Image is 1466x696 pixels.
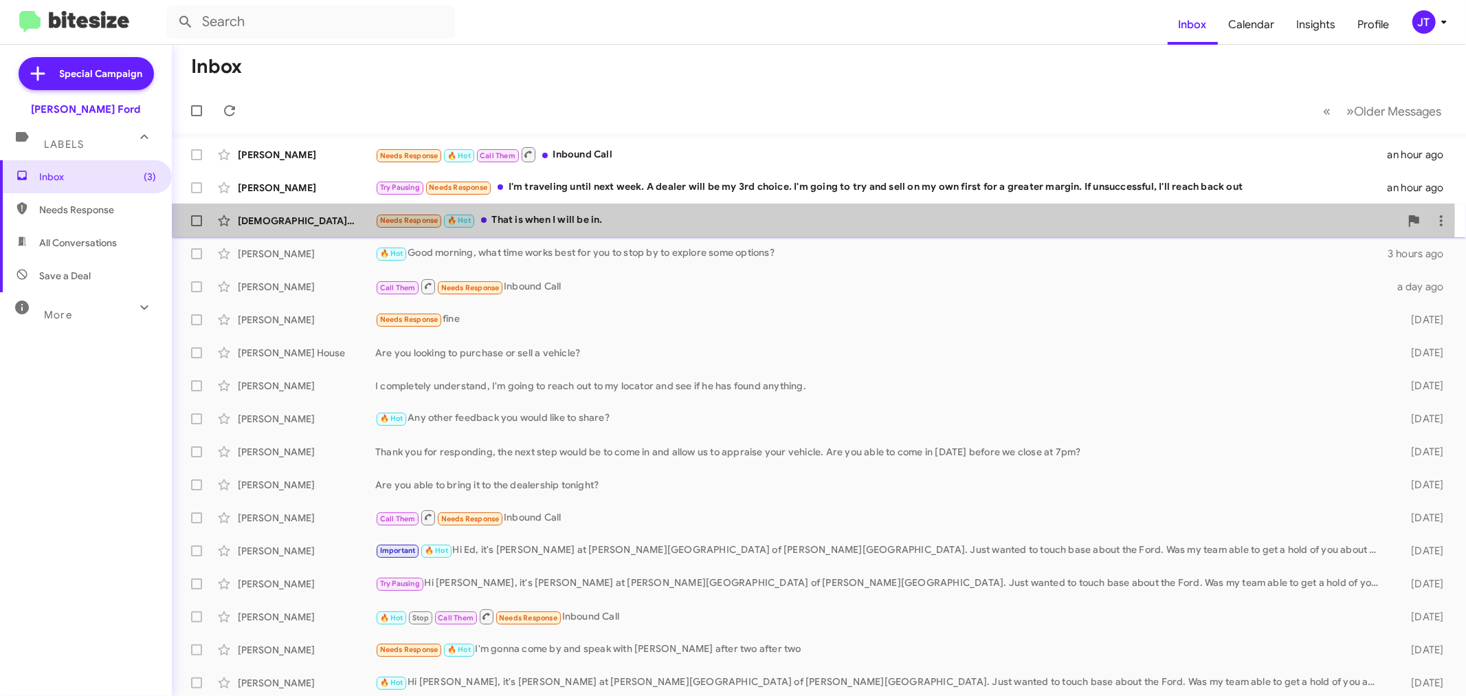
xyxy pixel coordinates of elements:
[380,579,420,588] span: Try Pausing
[425,546,448,555] span: 🔥 Hot
[32,102,141,116] div: [PERSON_NAME] Ford
[44,138,84,151] span: Labels
[441,283,500,292] span: Needs Response
[380,678,403,687] span: 🔥 Hot
[1387,676,1455,690] div: [DATE]
[39,236,117,250] span: All Conversations
[375,543,1387,558] div: Hi Ed, it's [PERSON_NAME] at [PERSON_NAME][GEOGRAPHIC_DATA] of [PERSON_NAME][GEOGRAPHIC_DATA]. Ju...
[441,514,500,523] span: Needs Response
[380,546,416,555] span: Important
[438,613,474,622] span: Call Them
[1315,97,1450,125] nav: Page navigation example
[238,214,375,228] div: [DEMOGRAPHIC_DATA][PERSON_NAME]
[238,313,375,327] div: [PERSON_NAME]
[1168,5,1218,45] a: Inbox
[375,213,1400,228] div: That is when I will be in.
[1387,313,1455,327] div: [DATE]
[1387,379,1455,393] div: [DATE]
[1387,346,1455,360] div: [DATE]
[1347,5,1401,45] a: Profile
[238,445,375,459] div: [PERSON_NAME]
[375,346,1387,360] div: Are you looking to purchase or sell a vehicle?
[375,411,1387,426] div: Any other feedback you would like to share?
[380,514,416,523] span: Call Them
[447,216,471,225] span: 🔥 Hot
[1412,10,1436,34] div: JT
[1315,97,1339,125] button: Previous
[60,67,143,80] span: Special Campaign
[238,148,375,162] div: [PERSON_NAME]
[380,283,416,292] span: Call Them
[1387,478,1455,492] div: [DATE]
[44,309,72,321] span: More
[375,642,1387,657] div: I'm gonna come by and speak with [PERSON_NAME] after two after two
[238,346,375,360] div: [PERSON_NAME] House
[375,146,1387,163] div: Inbound Call
[238,280,375,294] div: [PERSON_NAME]
[238,676,375,690] div: [PERSON_NAME]
[238,181,375,195] div: [PERSON_NAME]
[1387,247,1455,261] div: 3 hours ago
[429,183,487,192] span: Needs Response
[375,509,1387,526] div: Inbound Call
[1323,102,1331,120] span: «
[375,445,1387,459] div: Thank you for responding, the next step would be to come in and allow us to appraise your vehicle...
[375,608,1387,625] div: Inbound Call
[1387,643,1455,657] div: [DATE]
[1387,181,1455,195] div: an hour ago
[480,151,515,160] span: Call Them
[380,216,438,225] span: Needs Response
[1346,102,1354,120] span: »
[375,675,1387,690] div: Hi [PERSON_NAME], it's [PERSON_NAME] at [PERSON_NAME][GEOGRAPHIC_DATA] of [PERSON_NAME][GEOGRAPHI...
[19,57,154,90] a: Special Campaign
[39,203,156,217] span: Needs Response
[1387,511,1455,525] div: [DATE]
[412,613,429,622] span: Stop
[1387,544,1455,558] div: [DATE]
[238,610,375,624] div: [PERSON_NAME]
[380,151,438,160] span: Needs Response
[1401,10,1451,34] button: JT
[1387,577,1455,591] div: [DATE]
[39,269,91,283] span: Save a Deal
[1387,148,1455,162] div: an hour ago
[380,183,420,192] span: Try Pausing
[1387,280,1455,294] div: a day ago
[238,247,375,261] div: [PERSON_NAME]
[375,312,1387,327] div: fine
[1387,610,1455,624] div: [DATE]
[375,278,1387,295] div: Inbound Call
[166,6,455,39] input: Search
[375,379,1387,393] div: I completely understand, I'm going to reach out to my locator and see if he has found anything.
[238,544,375,558] div: [PERSON_NAME]
[447,645,471,654] span: 🔥 Hot
[39,170,156,184] span: Inbox
[1338,97,1450,125] button: Next
[1387,412,1455,426] div: [DATE]
[238,511,375,525] div: [PERSON_NAME]
[375,246,1387,261] div: Good morning, what time works best for you to stop by to explore some options?
[380,613,403,622] span: 🔥 Hot
[238,478,375,492] div: [PERSON_NAME]
[238,412,375,426] div: [PERSON_NAME]
[238,577,375,591] div: [PERSON_NAME]
[375,180,1387,195] div: I'm traveling until next week. A dealer will be my 3rd choice. I'm going to try and sell on my ow...
[1218,5,1286,45] a: Calendar
[1286,5,1347,45] a: Insights
[1387,445,1455,459] div: [DATE]
[144,170,156,184] span: (3)
[238,379,375,393] div: [PERSON_NAME]
[380,414,403,423] span: 🔥 Hot
[1354,104,1441,119] span: Older Messages
[499,613,557,622] span: Needs Response
[380,315,438,324] span: Needs Response
[380,249,403,258] span: 🔥 Hot
[447,151,471,160] span: 🔥 Hot
[380,645,438,654] span: Needs Response
[375,478,1387,492] div: Are you able to bring it to the dealership tonight?
[191,56,242,78] h1: Inbox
